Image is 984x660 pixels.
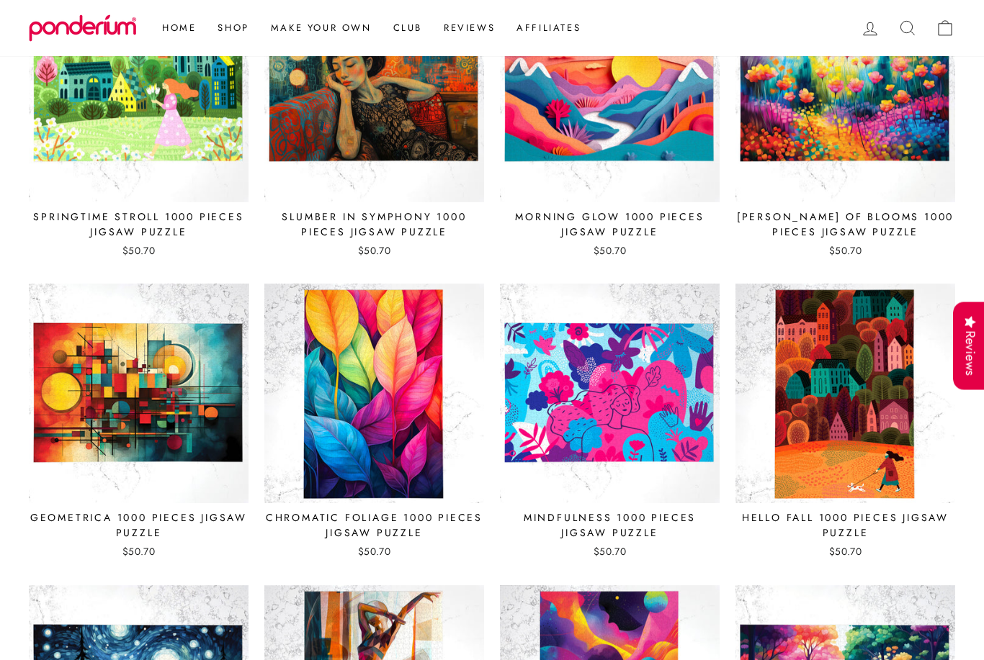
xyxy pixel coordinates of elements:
div: Chromatic Foliage 1000 Pieces Jigsaw Puzzle [264,510,484,541]
div: $50.70 [735,544,955,559]
div: $50.70 [500,544,720,559]
ul: Primary [144,15,591,41]
div: Reviews [953,302,984,390]
a: Hello Fall 1000 Pieces Jigsaw Puzzle $50.70 [735,284,955,563]
a: Mindfulness 1000 Pieces Jigsaw Puzzle $50.70 [500,284,720,563]
img: Ponderium [29,14,137,42]
div: Slumber in Symphony 1000 Pieces Jigsaw Puzzle [264,209,484,240]
div: $50.70 [735,243,955,258]
a: Make Your Own [260,15,383,41]
a: Club [383,15,433,41]
div: Geometrica 1000 Pieces Jigsaw Puzzle [29,510,249,541]
div: Mindfulness 1000 Pieces Jigsaw Puzzle [500,510,720,541]
div: $50.70 [29,243,249,258]
a: Home [151,15,207,41]
a: Chromatic Foliage 1000 Pieces Jigsaw Puzzle $50.70 [264,284,484,563]
div: $50.70 [500,243,720,258]
div: Springtime Stroll 1000 Pieces Jigsaw Puzzle [29,209,249,240]
a: Geometrica 1000 Pieces Jigsaw Puzzle $50.70 [29,284,249,563]
div: [PERSON_NAME] of Blooms 1000 Pieces Jigsaw Puzzle [735,209,955,240]
a: Affiliates [506,15,591,41]
a: Shop [207,15,259,41]
div: Morning Glow 1000 Pieces Jigsaw Puzzle [500,209,720,240]
div: $50.70 [264,544,484,559]
a: Reviews [433,15,506,41]
div: $50.70 [264,243,484,258]
div: $50.70 [29,544,249,559]
div: Hello Fall 1000 Pieces Jigsaw Puzzle [735,510,955,541]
